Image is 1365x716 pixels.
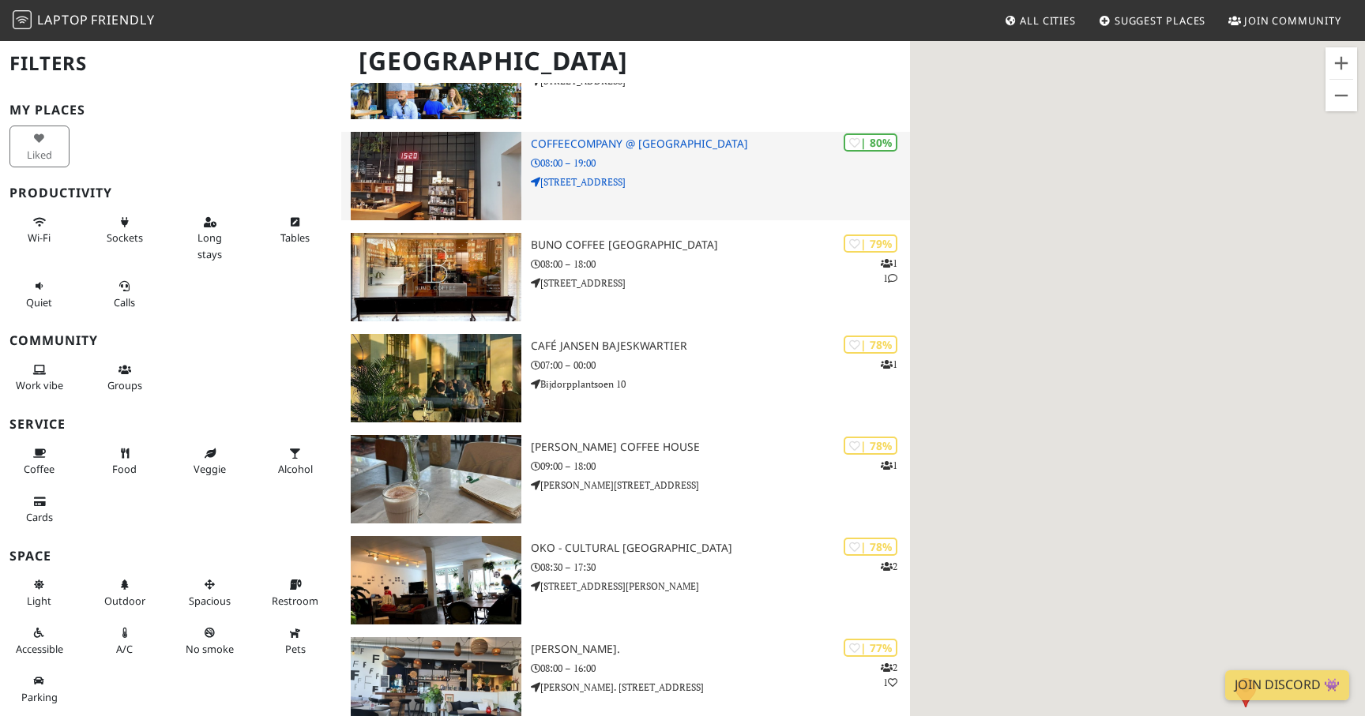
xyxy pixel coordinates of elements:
button: Calls [95,273,155,315]
button: Veggie [180,440,240,482]
img: Li's coffee house [351,435,521,523]
a: Li's coffee house | 78% 1 [PERSON_NAME] coffee house 09:00 – 18:00 [PERSON_NAME][STREET_ADDRESS] [341,435,910,523]
p: Bijdorpplantsoen 10 [531,377,910,392]
h3: [PERSON_NAME]. [531,643,910,656]
span: Join Community [1244,13,1341,28]
h3: Productivity [9,186,332,201]
span: Restroom [272,594,318,608]
span: Quiet [26,295,52,309]
div: | 77% [844,639,897,657]
h3: My Places [9,103,332,118]
button: Pets [265,620,325,662]
h3: Café Jansen Bajeskwartier [531,339,910,353]
a: Café Jansen Bajeskwartier | 78% 1 Café Jansen Bajeskwartier 07:00 – 00:00 Bijdorpplantsoen 10 [341,334,910,422]
div: | 78% [844,437,897,455]
p: 2 [881,559,897,574]
span: Video/audio calls [114,295,135,309]
button: Sockets [95,209,155,251]
span: People working [16,378,63,392]
button: Coffee [9,440,70,482]
img: LaptopFriendly [13,10,32,29]
button: Light [9,572,70,613]
p: 08:30 – 17:30 [531,560,910,575]
span: Long stays [197,231,222,261]
p: 07:00 – 00:00 [531,358,910,373]
a: OKO - Cultural Melting Point | 78% 2 OKO - Cultural [GEOGRAPHIC_DATA] 08:30 – 17:30 [STREET_ADDRE... [341,536,910,624]
span: Credit cards [26,510,53,524]
h3: OKO - Cultural [GEOGRAPHIC_DATA] [531,542,910,555]
a: Join Community [1222,6,1348,35]
button: Accessible [9,620,70,662]
p: 2 1 [881,660,897,690]
button: Zoom out [1326,80,1357,111]
a: Buno Coffee Amsterdam | 79% 11 Buno Coffee [GEOGRAPHIC_DATA] 08:00 – 18:00 [STREET_ADDRESS] [341,233,910,321]
div: | 78% [844,336,897,354]
button: Alcohol [265,440,325,482]
h3: coffeecompany @ [GEOGRAPHIC_DATA] [531,137,910,151]
button: No smoke [180,620,240,662]
span: Work-friendly tables [280,231,310,245]
span: Veggie [194,462,226,476]
button: Outdoor [95,572,155,613]
a: LaptopFriendly LaptopFriendly [13,7,155,35]
span: Friendly [91,11,154,28]
span: Outdoor area [104,594,145,608]
span: Laptop [37,11,88,28]
p: [PERSON_NAME]. [STREET_ADDRESS] [531,680,910,695]
img: coffeecompany @ Oosterdokskade [351,132,521,220]
span: Alcohol [278,462,313,476]
p: [PERSON_NAME][STREET_ADDRESS] [531,478,910,493]
span: Group tables [107,378,142,392]
button: Long stays [180,209,240,267]
button: Restroom [265,572,325,613]
span: All Cities [1020,13,1076,28]
h1: [GEOGRAPHIC_DATA] [346,39,907,83]
span: Food [112,462,137,476]
button: Spacious [180,572,240,613]
h3: [PERSON_NAME] coffee house [531,440,910,454]
div: | 80% [844,133,897,152]
button: Cards [9,489,70,530]
p: 08:00 – 18:00 [531,257,910,272]
button: Wi-Fi [9,209,70,251]
h3: Community [9,333,332,348]
span: Smoke free [186,642,234,656]
p: 08:00 – 16:00 [531,661,910,676]
a: Suggest Places [1092,6,1213,35]
p: [STREET_ADDRESS] [531,276,910,291]
h2: Filters [9,39,332,88]
p: [STREET_ADDRESS][PERSON_NAME] [531,579,910,594]
button: Parking [9,668,70,710]
span: Coffee [24,462,55,476]
img: OKO - Cultural Melting Point [351,536,521,624]
p: 08:00 – 19:00 [531,156,910,171]
span: Natural light [27,594,51,608]
span: Parking [21,690,58,704]
button: Tables [265,209,325,251]
h3: Service [9,417,332,432]
button: Food [95,440,155,482]
span: Pet friendly [285,642,306,656]
span: Spacious [189,594,231,608]
div: | 79% [844,234,897,253]
a: coffeecompany @ Oosterdokskade | 80% coffeecompany @ [GEOGRAPHIC_DATA] 08:00 – 19:00 [STREET_ADDR... [341,132,910,220]
h3: Buno Coffee [GEOGRAPHIC_DATA] [531,238,910,252]
button: Quiet [9,273,70,315]
p: 1 1 [881,256,897,286]
p: [STREET_ADDRESS] [531,174,910,189]
span: Suggest Places [1115,13,1206,28]
button: A/C [95,620,155,662]
img: Buno Coffee Amsterdam [351,233,521,321]
span: Air conditioned [116,642,133,656]
p: 09:00 – 18:00 [531,459,910,474]
img: Café Jansen Bajeskwartier [351,334,521,422]
button: Groups [95,357,155,399]
a: All Cities [998,6,1082,35]
span: Accessible [16,642,63,656]
button: Work vibe [9,357,70,399]
h3: Space [9,549,332,564]
button: Zoom in [1326,47,1357,79]
span: Power sockets [107,231,143,245]
div: | 78% [844,538,897,556]
p: 1 [881,458,897,473]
